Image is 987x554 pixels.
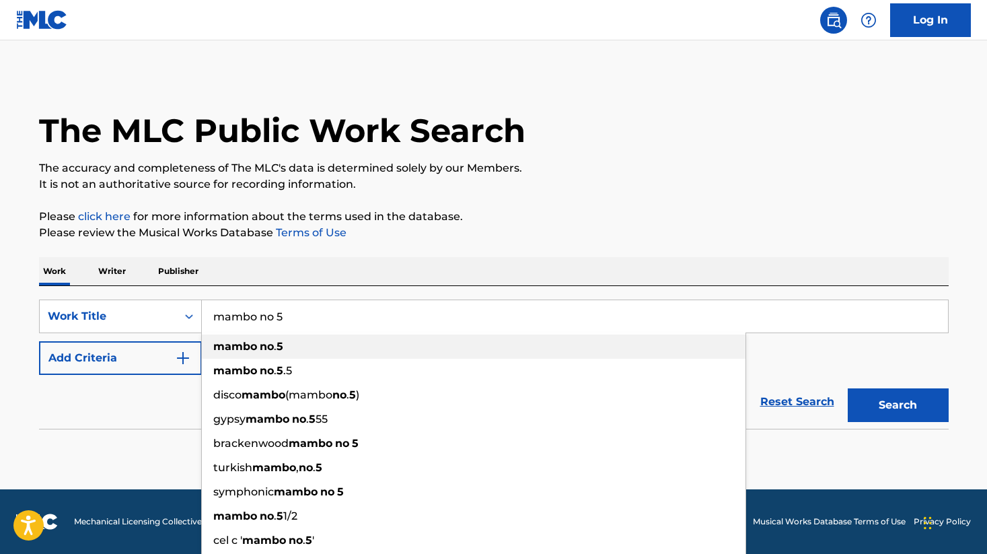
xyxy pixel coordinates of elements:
[274,510,277,522] span: .
[39,160,949,176] p: The accuracy and completeness of The MLC's data is determined solely by our Members.
[337,485,344,498] strong: 5
[920,489,987,554] iframe: Chat Widget
[242,534,286,547] strong: mambo
[213,461,252,474] span: turkish
[914,516,971,528] a: Privacy Policy
[309,413,316,425] strong: 5
[154,257,203,285] p: Publisher
[296,461,299,474] span: ,
[299,461,313,474] strong: no
[826,12,842,28] img: search
[924,503,932,543] div: Drag
[213,510,257,522] strong: mambo
[213,413,246,425] span: gypsy
[332,388,346,401] strong: no
[242,388,285,401] strong: mambo
[848,388,949,422] button: Search
[274,485,318,498] strong: mambo
[94,257,130,285] p: Writer
[289,534,303,547] strong: no
[39,225,949,241] p: Please review the Musical Works Database
[39,176,949,193] p: It is not an authoritative source for recording information.
[39,209,949,225] p: Please for more information about the terms used in the database.
[16,10,68,30] img: MLC Logo
[277,364,283,377] strong: 5
[213,485,274,498] span: symphonic
[754,387,841,417] a: Reset Search
[349,388,356,401] strong: 5
[39,341,202,375] button: Add Criteria
[260,364,274,377] strong: no
[890,3,971,37] a: Log In
[246,413,289,425] strong: mambo
[16,514,58,530] img: logo
[252,461,296,474] strong: mambo
[277,340,283,353] strong: 5
[274,340,277,353] span: .
[292,413,306,425] strong: no
[316,461,322,474] strong: 5
[356,388,359,401] span: )
[39,300,949,429] form: Search Form
[277,510,283,522] strong: 5
[335,437,349,450] strong: no
[320,485,334,498] strong: no
[175,350,191,366] img: 9d2ae6d4665cec9f34b9.svg
[39,110,525,151] h1: The MLC Public Work Search
[346,388,349,401] span: .
[78,210,131,223] a: click here
[273,226,346,239] a: Terms of Use
[861,12,877,28] img: help
[753,516,906,528] a: Musical Works Database Terms of Use
[213,437,289,450] span: brackenwood
[820,7,847,34] a: Public Search
[305,534,312,547] strong: 5
[213,340,257,353] strong: mambo
[316,413,328,425] span: 55
[289,437,332,450] strong: mambo
[48,308,169,324] div: Work Title
[855,7,882,34] div: Help
[213,364,257,377] strong: mambo
[312,534,314,547] span: '
[283,364,292,377] span: .5
[260,510,274,522] strong: no
[74,516,230,528] span: Mechanical Licensing Collective © 2025
[213,534,242,547] span: cel c '
[283,510,297,522] span: 1/2
[303,534,305,547] span: .
[306,413,309,425] span: .
[213,388,242,401] span: disco
[352,437,359,450] strong: 5
[313,461,316,474] span: .
[39,257,70,285] p: Work
[274,364,277,377] span: .
[285,388,332,401] span: (mambo
[260,340,274,353] strong: no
